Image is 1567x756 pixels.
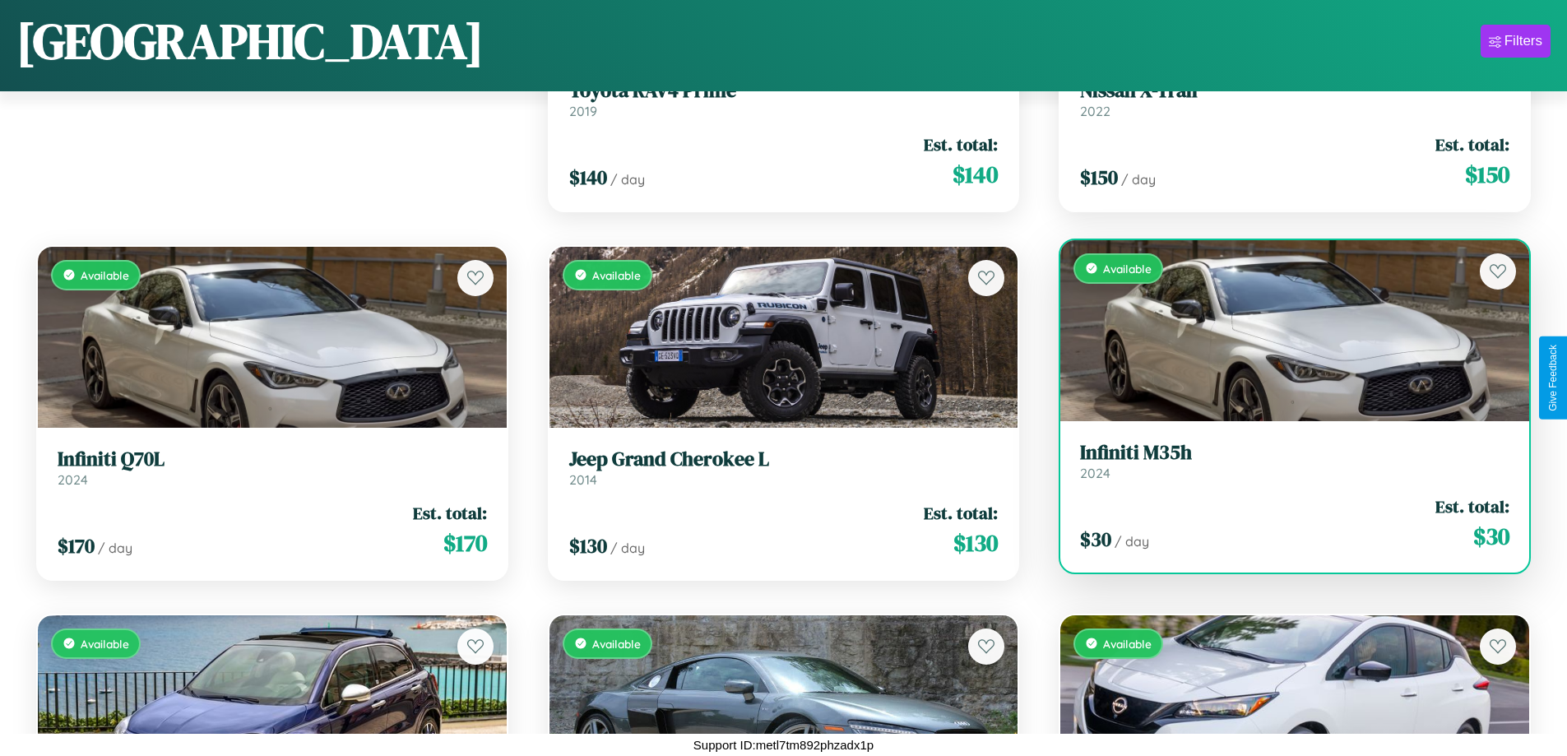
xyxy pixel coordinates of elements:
[1435,494,1509,518] span: Est. total:
[1481,25,1551,58] button: Filters
[81,268,129,282] span: Available
[924,501,998,525] span: Est. total:
[1103,262,1152,276] span: Available
[58,448,487,488] a: Infiniti Q70L2024
[1103,637,1152,651] span: Available
[569,79,999,119] a: Toyota RAV4 Prime2019
[569,164,607,191] span: $ 140
[693,734,874,756] p: Support ID: metl7tm892phzadx1p
[1080,79,1509,103] h3: Nissan X-Trail
[1080,103,1110,119] span: 2022
[569,471,597,488] span: 2014
[1435,132,1509,156] span: Est. total:
[1080,79,1509,119] a: Nissan X-Trail2022
[569,79,999,103] h3: Toyota RAV4 Prime
[413,501,487,525] span: Est. total:
[1080,164,1118,191] span: $ 150
[1080,526,1111,553] span: $ 30
[1080,465,1110,481] span: 2024
[1121,171,1156,188] span: / day
[1465,158,1509,191] span: $ 150
[58,448,487,471] h3: Infiniti Q70L
[1080,441,1509,481] a: Infiniti M35h2024
[569,448,999,471] h3: Jeep Grand Cherokee L
[81,637,129,651] span: Available
[1080,441,1509,465] h3: Infiniti M35h
[1547,345,1559,411] div: Give Feedback
[569,532,607,559] span: $ 130
[1115,533,1149,550] span: / day
[924,132,998,156] span: Est. total:
[953,526,998,559] span: $ 130
[569,448,999,488] a: Jeep Grand Cherokee L2014
[1504,33,1542,49] div: Filters
[610,171,645,188] span: / day
[58,532,95,559] span: $ 170
[569,103,597,119] span: 2019
[610,540,645,556] span: / day
[443,526,487,559] span: $ 170
[1473,520,1509,553] span: $ 30
[98,540,132,556] span: / day
[953,158,998,191] span: $ 140
[592,268,641,282] span: Available
[58,471,88,488] span: 2024
[16,7,484,75] h1: [GEOGRAPHIC_DATA]
[592,637,641,651] span: Available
